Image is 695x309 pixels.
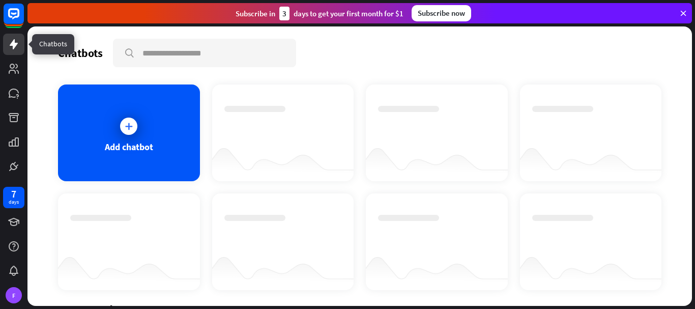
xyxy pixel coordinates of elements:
[279,7,289,20] div: 3
[412,5,471,21] div: Subscribe now
[105,141,153,153] div: Add chatbot
[6,287,22,303] div: F
[8,4,39,35] button: Open LiveChat chat widget
[236,7,403,20] div: Subscribe in days to get your first month for $1
[11,189,16,199] div: 7
[58,46,103,60] div: Chatbots
[3,187,24,208] a: 7 days
[9,199,19,206] div: days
